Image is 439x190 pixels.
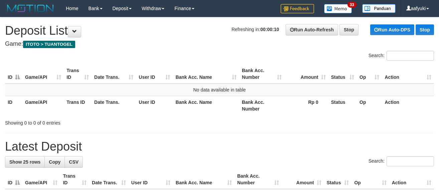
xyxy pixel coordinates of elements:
img: panduan.png [362,4,396,13]
th: Bank Acc. Number: activate to sort column ascending [235,170,282,189]
th: ID [5,96,22,115]
th: ID: activate to sort column descending [5,170,22,189]
strong: 00:00:10 [260,27,279,32]
a: Show 25 rows [5,156,45,168]
th: Bank Acc. Name: activate to sort column ascending [173,170,235,189]
th: Trans ID: activate to sort column ascending [64,64,92,83]
h1: Latest Deposit [5,140,434,153]
th: Amount: activate to sort column ascending [284,64,328,83]
td: No data available in table [5,83,434,96]
th: ID: activate to sort column descending [5,64,22,83]
th: Status: activate to sort column ascending [328,64,357,83]
th: Action [382,96,434,115]
a: Stop [416,24,434,35]
th: Op [357,96,382,115]
th: Bank Acc. Number: activate to sort column ascending [239,64,284,83]
h1: Deposit List [5,24,434,37]
a: Run Auto-Refresh [286,24,338,35]
th: Bank Acc. Number [239,96,284,115]
th: Rp 0 [284,96,328,115]
span: Copy [49,159,60,165]
a: Stop [339,24,358,35]
a: Copy [44,156,65,168]
h4: Game: [5,41,434,47]
th: Action: activate to sort column ascending [389,170,434,189]
th: User ID: activate to sort column ascending [129,170,173,189]
th: Date Trans.: activate to sort column ascending [92,64,136,83]
img: MOTION_logo.png [5,3,56,13]
img: Button%20Memo.svg [324,4,352,13]
a: Run Auto-DPS [370,24,414,35]
th: Trans ID: activate to sort column ascending [60,170,89,189]
span: 33 [347,2,356,8]
th: Date Trans.: activate to sort column ascending [89,170,129,189]
label: Search: [369,156,434,166]
span: ITOTO > TUANTOGEL [23,41,75,48]
th: Bank Acc. Name [173,96,239,115]
span: CSV [69,159,79,165]
span: Refreshing in: [232,27,279,32]
th: Game/API: activate to sort column ascending [22,64,64,83]
th: Amount: activate to sort column ascending [282,170,324,189]
th: Game/API: activate to sort column ascending [22,170,60,189]
input: Search: [387,156,434,166]
th: Op: activate to sort column ascending [357,64,382,83]
div: Showing 0 to 0 of 0 entries [5,117,178,126]
th: Bank Acc. Name: activate to sort column ascending [173,64,239,83]
th: Game/API [22,96,64,115]
th: Trans ID [64,96,92,115]
th: Op: activate to sort column ascending [351,170,389,189]
label: Search: [369,51,434,61]
a: CSV [64,156,83,168]
th: User ID [136,96,173,115]
th: Date Trans. [92,96,136,115]
th: Status: activate to sort column ascending [324,170,352,189]
th: User ID: activate to sort column ascending [136,64,173,83]
img: Feedback.jpg [281,4,314,13]
input: Search: [387,51,434,61]
th: Status [328,96,357,115]
span: Show 25 rows [9,159,40,165]
th: Action: activate to sort column ascending [382,64,434,83]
